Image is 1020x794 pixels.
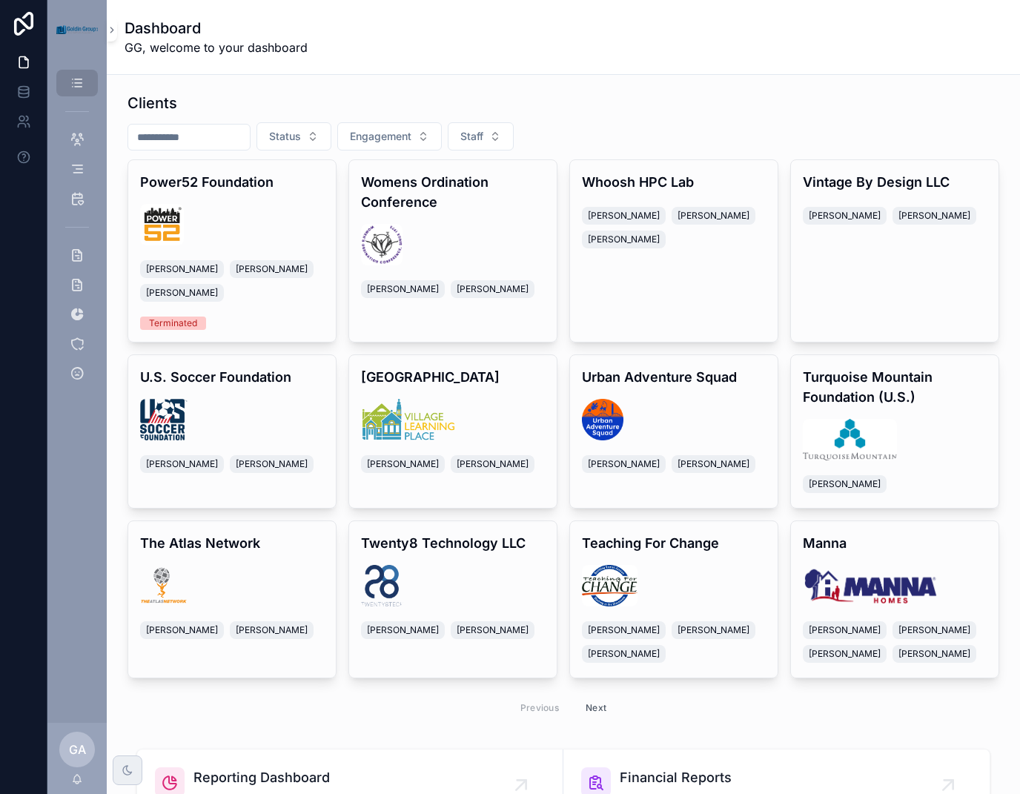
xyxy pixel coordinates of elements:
[348,520,557,678] a: Twenty8 Technology LLClogo.png[PERSON_NAME][PERSON_NAME]
[149,317,197,330] div: Terminated
[582,172,766,192] h4: Whoosh HPC Lab
[569,354,778,509] a: Urban Adventure Squadlogo.png[PERSON_NAME][PERSON_NAME]
[361,224,403,265] img: 7750340-logo.png
[56,25,98,33] img: App logo
[140,204,184,245] img: logo.png
[809,210,881,222] span: [PERSON_NAME]
[448,122,514,150] button: Select Button
[790,354,999,509] a: Turquoise Mountain Foundation (U.S.)logo.jpg[PERSON_NAME]
[127,520,337,678] a: The Atlas Networklogo.png[PERSON_NAME][PERSON_NAME]
[140,172,324,192] h4: Power52 Foundation
[803,367,987,407] h4: Turquoise Mountain Foundation (U.S.)
[790,159,999,343] a: Vintage By Design LLC[PERSON_NAME][PERSON_NAME]
[588,234,660,245] span: [PERSON_NAME]
[127,159,337,343] a: Power52 Foundationlogo.png[PERSON_NAME][PERSON_NAME][PERSON_NAME]Terminated
[582,367,766,387] h4: Urban Adventure Squad
[367,458,439,470] span: [PERSON_NAME]
[457,283,529,295] span: [PERSON_NAME]
[47,59,107,406] div: scrollable content
[127,93,177,113] h1: Clients
[361,565,403,606] img: logo.png
[898,648,970,660] span: [PERSON_NAME]
[348,354,557,509] a: [GEOGRAPHIC_DATA]logo.png[PERSON_NAME][PERSON_NAME]
[256,122,331,150] button: Select Button
[69,741,86,758] span: GA
[678,458,749,470] span: [PERSON_NAME]
[588,458,660,470] span: [PERSON_NAME]
[193,767,342,788] span: Reporting Dashboard
[140,533,324,553] h4: The Atlas Network
[236,263,308,275] span: [PERSON_NAME]
[803,419,897,460] img: logo.jpg
[348,159,557,343] a: Womens Ordination Conference7750340-logo.png[PERSON_NAME][PERSON_NAME]
[809,624,881,636] span: [PERSON_NAME]
[588,624,660,636] span: [PERSON_NAME]
[146,458,218,470] span: [PERSON_NAME]
[140,565,188,606] img: logo.png
[588,210,660,222] span: [PERSON_NAME]
[367,624,439,636] span: [PERSON_NAME]
[582,533,766,553] h4: Teaching For Change
[337,122,442,150] button: Select Button
[898,624,970,636] span: [PERSON_NAME]
[678,210,749,222] span: [PERSON_NAME]
[125,18,308,39] h1: Dashboard
[367,283,439,295] span: [PERSON_NAME]
[146,263,218,275] span: [PERSON_NAME]
[361,399,454,440] img: logo.png
[457,458,529,470] span: [PERSON_NAME]
[361,533,545,553] h4: Twenty8 Technology LLC
[140,399,188,440] img: logo.webp
[620,767,732,788] span: Financial Reports
[803,172,987,192] h4: Vintage By Design LLC
[809,478,881,490] span: [PERSON_NAME]
[582,565,637,606] img: 1.jpg
[803,565,938,606] img: logo.png
[361,172,545,212] h4: Womens Ordination Conference
[140,367,324,387] h4: U.S. Soccer Foundation
[350,129,411,144] span: Engagement
[569,520,778,678] a: Teaching For Change1.jpg[PERSON_NAME][PERSON_NAME][PERSON_NAME]
[127,354,337,509] a: U.S. Soccer Foundationlogo.webp[PERSON_NAME][PERSON_NAME]
[582,399,623,440] img: logo.png
[146,287,218,299] span: [PERSON_NAME]
[790,520,999,678] a: Mannalogo.png[PERSON_NAME][PERSON_NAME][PERSON_NAME][PERSON_NAME]
[146,624,218,636] span: [PERSON_NAME]
[457,624,529,636] span: [PERSON_NAME]
[236,458,308,470] span: [PERSON_NAME]
[569,159,778,343] a: Whoosh HPC Lab[PERSON_NAME][PERSON_NAME][PERSON_NAME]
[460,129,483,144] span: Staff
[361,367,545,387] h4: [GEOGRAPHIC_DATA]
[575,696,617,719] button: Next
[125,39,308,56] span: GG, welcome to your dashboard
[803,533,987,553] h4: Manna
[269,129,301,144] span: Status
[809,648,881,660] span: [PERSON_NAME]
[898,210,970,222] span: [PERSON_NAME]
[236,624,308,636] span: [PERSON_NAME]
[678,624,749,636] span: [PERSON_NAME]
[588,648,660,660] span: [PERSON_NAME]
